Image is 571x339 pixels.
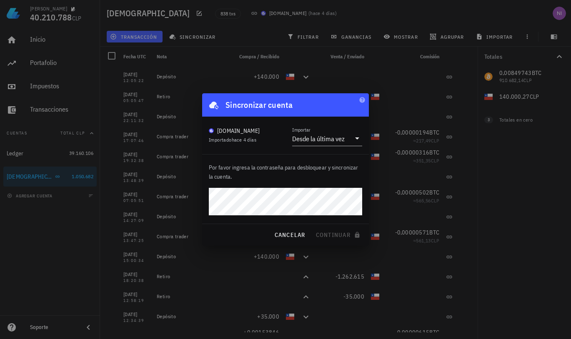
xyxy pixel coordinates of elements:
div: Desde la última vez [292,135,345,143]
p: Por favor ingresa la contraseña para desbloquear y sincronizar la cuenta. [209,163,362,181]
button: cancelar [270,227,308,242]
label: Importar [292,127,311,133]
span: hace 4 días [232,137,256,143]
span: cancelar [274,231,305,239]
div: [DOMAIN_NAME] [217,127,260,135]
div: ImportarDesde la última vez [292,132,362,146]
div: Sincronizar cuenta [225,98,293,112]
span: Importado [209,137,256,143]
img: BudaPuntoCom [209,128,214,133]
